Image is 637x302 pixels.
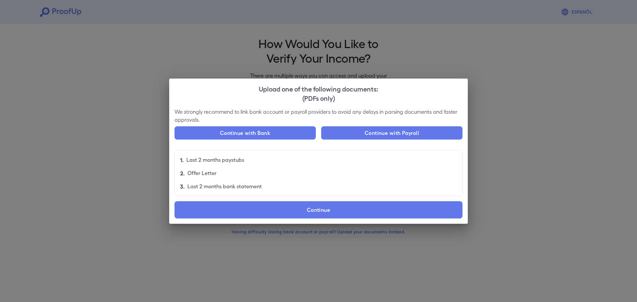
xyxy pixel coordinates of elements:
p: We strongly recommend to link bank account or payroll providers to avoid any delays in parsing do... [175,108,462,124]
p: Last 2 months paystubs [186,156,244,164]
p: 1. [180,156,184,164]
label: Continue [175,201,462,218]
div: (PDFs only) [175,93,462,102]
p: 2. [180,169,185,177]
button: Continue with Bank [175,126,316,140]
h2: Upload one of the following documents: [169,79,468,108]
p: Offer Letter [187,169,217,177]
button: Continue with Payroll [321,126,462,140]
p: 3. [180,182,185,190]
p: Last 2 months bank statement [187,182,262,190]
